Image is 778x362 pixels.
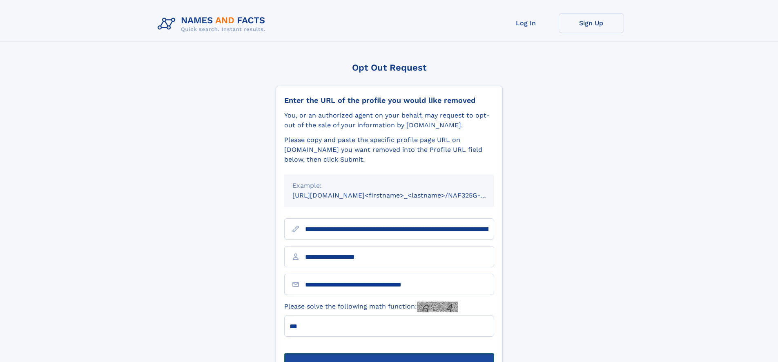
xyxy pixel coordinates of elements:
[559,13,624,33] a: Sign Up
[154,13,272,35] img: Logo Names and Facts
[292,181,486,191] div: Example:
[284,302,458,312] label: Please solve the following math function:
[284,111,494,130] div: You, or an authorized agent on your behalf, may request to opt-out of the sale of your informatio...
[276,62,503,73] div: Opt Out Request
[493,13,559,33] a: Log In
[284,135,494,164] div: Please copy and paste the specific profile page URL on [DOMAIN_NAME] you want removed into the Pr...
[284,96,494,105] div: Enter the URL of the profile you would like removed
[292,191,510,199] small: [URL][DOMAIN_NAME]<firstname>_<lastname>/NAF325G-xxxxxxxx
